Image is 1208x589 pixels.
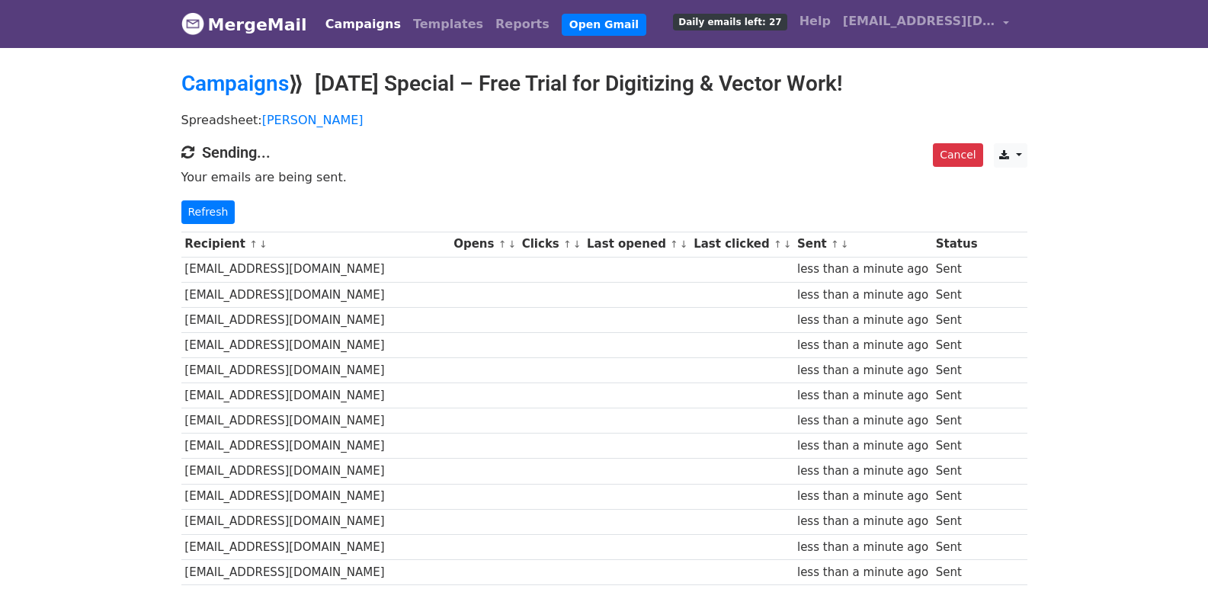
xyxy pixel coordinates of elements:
a: ↓ [259,238,268,250]
a: [EMAIL_ADDRESS][DOMAIN_NAME] [837,6,1015,42]
a: ↑ [498,238,507,250]
div: less than a minute ago [797,437,928,455]
span: [EMAIL_ADDRESS][DOMAIN_NAME] [843,12,995,30]
td: [EMAIL_ADDRESS][DOMAIN_NAME] [181,383,450,408]
div: less than a minute ago [797,539,928,556]
td: Sent [932,434,981,459]
td: [EMAIL_ADDRESS][DOMAIN_NAME] [181,257,450,282]
td: Sent [932,559,981,584]
a: MergeMail [181,8,307,40]
div: less than a minute ago [797,337,928,354]
td: Sent [932,307,981,332]
a: ↑ [670,238,678,250]
div: less than a minute ago [797,463,928,480]
a: ↓ [841,238,849,250]
td: [EMAIL_ADDRESS][DOMAIN_NAME] [181,559,450,584]
a: Refresh [181,200,236,224]
td: Sent [932,383,981,408]
a: Campaigns [181,71,289,96]
a: Reports [489,9,556,40]
div: less than a minute ago [797,312,928,329]
p: Spreadsheet: [181,112,1027,128]
div: less than a minute ago [797,564,928,581]
a: ↓ [783,238,792,250]
a: Templates [407,9,489,40]
a: Campaigns [319,9,407,40]
h4: Sending... [181,143,1027,162]
td: Sent [932,459,981,484]
a: ↑ [563,238,572,250]
td: [EMAIL_ADDRESS][DOMAIN_NAME] [181,534,450,559]
a: ↑ [774,238,782,250]
div: less than a minute ago [797,513,928,530]
td: [EMAIL_ADDRESS][DOMAIN_NAME] [181,282,450,307]
td: [EMAIL_ADDRESS][DOMAIN_NAME] [181,307,450,332]
a: ↑ [831,238,839,250]
td: Sent [932,534,981,559]
a: Open Gmail [562,14,646,36]
a: [PERSON_NAME] [262,113,364,127]
a: ↓ [508,238,516,250]
a: ↓ [680,238,688,250]
td: Sent [932,257,981,282]
a: ↑ [249,238,258,250]
div: less than a minute ago [797,387,928,405]
h2: ⟫ [DATE] Special – Free Trial for Digitizing & Vector Work! [181,71,1027,97]
th: Clicks [518,232,583,257]
td: Sent [932,332,981,357]
a: Help [793,6,837,37]
td: [EMAIL_ADDRESS][DOMAIN_NAME] [181,408,450,434]
div: less than a minute ago [797,488,928,505]
a: Cancel [933,143,982,167]
img: MergeMail logo [181,12,204,35]
td: Sent [932,358,981,383]
a: Daily emails left: 27 [667,6,793,37]
td: Sent [932,408,981,434]
td: [EMAIL_ADDRESS][DOMAIN_NAME] [181,509,450,534]
p: Your emails are being sent. [181,169,1027,185]
div: less than a minute ago [797,362,928,379]
td: Sent [932,509,981,534]
a: ↓ [573,238,582,250]
th: Last clicked [690,232,793,257]
td: [EMAIL_ADDRESS][DOMAIN_NAME] [181,332,450,357]
th: Last opened [583,232,690,257]
span: Daily emails left: 27 [673,14,787,30]
td: Sent [932,282,981,307]
th: Status [932,232,981,257]
td: [EMAIL_ADDRESS][DOMAIN_NAME] [181,459,450,484]
div: less than a minute ago [797,412,928,430]
td: [EMAIL_ADDRESS][DOMAIN_NAME] [181,358,450,383]
td: [EMAIL_ADDRESS][DOMAIN_NAME] [181,484,450,509]
td: [EMAIL_ADDRESS][DOMAIN_NAME] [181,434,450,459]
td: Sent [932,484,981,509]
th: Opens [450,232,518,257]
th: Sent [793,232,932,257]
th: Recipient [181,232,450,257]
div: less than a minute ago [797,286,928,304]
div: less than a minute ago [797,261,928,278]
